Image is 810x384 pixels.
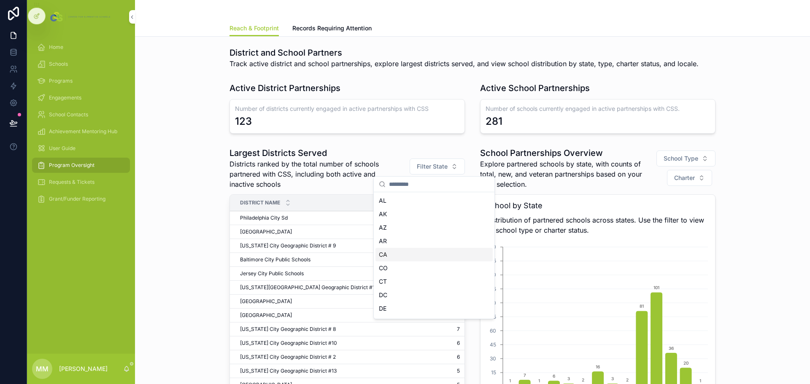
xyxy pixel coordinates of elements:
[240,256,378,263] a: Baltimore City Public Schools
[229,21,279,37] a: Reach & Footprint
[375,194,493,207] div: AL
[699,378,701,383] text: 1
[491,369,496,376] tspan: 15
[383,340,460,346] a: 6
[553,373,555,379] text: 6
[229,59,699,69] span: Track active district and school partnerships, explore largest districts served, and view school ...
[664,154,698,163] span: School Type
[656,150,715,166] button: Select Button
[229,159,402,189] span: Districts ranked by the total number of schools partnered with CSS, including both active and ina...
[374,192,494,319] div: Suggestions
[486,105,710,113] h3: Number of schools currently engaged in active partnerships with CSS.
[235,105,459,113] h3: Number of districts currently engaged in active partnerships with CSS
[36,364,49,374] span: MM
[486,200,710,212] h3: School by State
[32,158,130,173] a: Program Oversight
[667,170,712,186] button: Select Button
[240,298,378,305] a: [GEOGRAPHIC_DATA]
[292,24,372,32] span: Records Requiring Attention
[229,47,699,59] h1: District and School Partners
[653,285,659,290] text: 101
[49,162,94,169] span: Program Oversight
[49,78,73,84] span: Programs
[383,354,460,360] span: 6
[240,215,378,221] a: Philadelphia City Sd
[509,378,511,383] text: 1
[240,242,378,249] a: [US_STATE] City Geographic District # 9
[375,221,493,234] div: AZ
[49,179,94,185] span: Requests & Tickets
[375,288,493,302] div: DC
[240,215,288,221] span: Philadelphia City Sd
[375,234,493,248] div: AR
[596,364,600,369] text: 16
[683,360,688,365] text: 20
[375,302,493,315] div: DE
[32,191,130,207] a: Grant/Funder Reporting
[240,326,336,333] span: [US_STATE] City Geographic District # 8
[49,196,105,202] span: Grant/Funder Reporting
[240,284,378,291] a: [US_STATE][GEOGRAPHIC_DATA] Geographic District #11
[32,56,130,72] a: Schools
[240,312,292,319] span: [GEOGRAPHIC_DATA]
[49,10,113,24] img: App logo
[480,82,590,94] h1: Active School Partnerships
[240,199,280,206] span: District Name
[59,365,108,373] p: [PERSON_NAME]
[480,159,652,189] span: Explore partnered schools by state, with counts of total, new, and veteran partnerships based on ...
[32,90,130,105] a: Engagements
[240,340,378,346] a: [US_STATE] City Geographic District #10
[240,228,378,235] a: [GEOGRAPHIC_DATA]
[480,147,652,159] h1: School Partnerships Overview
[49,44,63,51] span: Home
[49,94,81,101] span: Engagements
[240,354,378,360] a: [US_STATE] City Geographic District # 2
[229,147,402,159] h1: Largest Districts Served
[538,378,540,383] text: 1
[27,34,135,218] div: scrollable content
[611,376,614,381] text: 3
[32,40,130,55] a: Home
[582,377,584,382] text: 2
[375,248,493,261] div: CA
[375,315,493,329] div: FL
[490,341,496,348] tspan: 45
[640,303,644,309] text: 81
[229,24,279,32] span: Reach & Footprint
[292,21,372,38] a: Records Requiring Attention
[240,270,378,277] a: Jersey City Public Schools
[486,215,710,235] span: Distribution of partnered schools across states. Use the filter to view by school type or charter...
[383,326,460,333] a: 7
[240,242,336,249] span: [US_STATE] City Geographic District # 9
[32,107,130,122] a: School Contacts
[240,270,304,277] span: Jersey City Public Schools
[490,314,496,320] tspan: 75
[240,312,378,319] a: [GEOGRAPHIC_DATA]
[240,298,292,305] span: [GEOGRAPHIC_DATA]
[49,111,88,118] span: School Contacts
[32,141,130,156] a: User Guide
[674,174,695,182] span: Charter
[240,284,377,291] span: [US_STATE][GEOGRAPHIC_DATA] Geographic District #11
[240,228,292,235] span: [GEOGRAPHIC_DATA]
[669,346,674,351] text: 36
[240,256,310,263] span: Baltimore City Public Schools
[486,115,502,128] div: 281
[235,115,252,128] div: 123
[626,377,629,382] text: 2
[49,128,117,135] span: Achievement Mentoring Hub
[240,326,378,333] a: [US_STATE] City Geographic District # 8
[229,82,340,94] h1: Active District Partnerships
[240,368,378,374] a: [US_STATE] City Geographic District #13
[32,175,130,190] a: Requests & Tickets
[32,73,130,89] a: Programs
[240,340,337,346] span: [US_STATE] City Geographic District #10
[383,368,460,374] a: 5
[49,61,68,67] span: Schools
[417,162,448,171] span: Filter State
[567,376,570,381] text: 3
[524,373,526,378] text: 7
